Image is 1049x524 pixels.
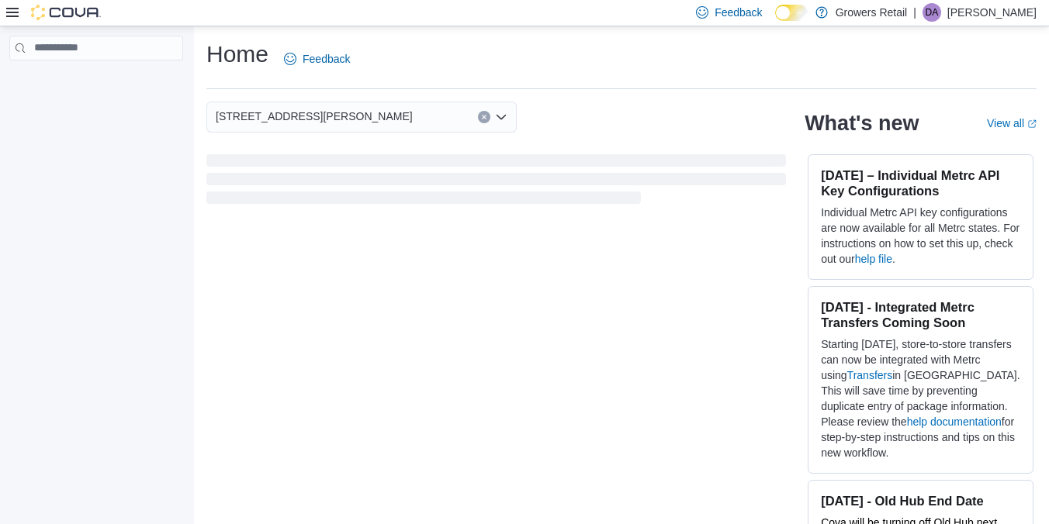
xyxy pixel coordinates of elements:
span: Feedback [715,5,762,20]
h2: What's new [805,111,919,136]
a: Transfers [847,369,893,381]
a: View allExternal link [987,117,1037,129]
p: Individual Metrc API key configurations are now available for all Metrc states. For instructions ... [821,205,1020,267]
p: | [913,3,916,22]
img: Cova [31,5,101,20]
a: help file [855,253,892,265]
span: [STREET_ADDRESS][PERSON_NAME] [216,107,413,126]
span: Feedback [303,51,350,67]
svg: External link [1027,119,1037,129]
p: [PERSON_NAME] [947,3,1037,22]
h3: [DATE] - Old Hub End Date [821,493,1020,508]
button: Open list of options [495,111,507,123]
a: Feedback [278,43,356,74]
a: help documentation [907,415,1002,428]
nav: Complex example [9,64,183,101]
span: Dark Mode [775,21,776,22]
button: Clear input [478,111,490,123]
span: Loading [206,157,786,207]
h1: Home [206,39,268,70]
div: Dante Aguilar [923,3,941,22]
span: DA [926,3,939,22]
p: Starting [DATE], store-to-store transfers can now be integrated with Metrc using in [GEOGRAPHIC_D... [821,336,1020,460]
h3: [DATE] - Integrated Metrc Transfers Coming Soon [821,299,1020,330]
input: Dark Mode [775,5,808,21]
h3: [DATE] – Individual Metrc API Key Configurations [821,167,1020,198]
p: Growers Retail [836,3,908,22]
